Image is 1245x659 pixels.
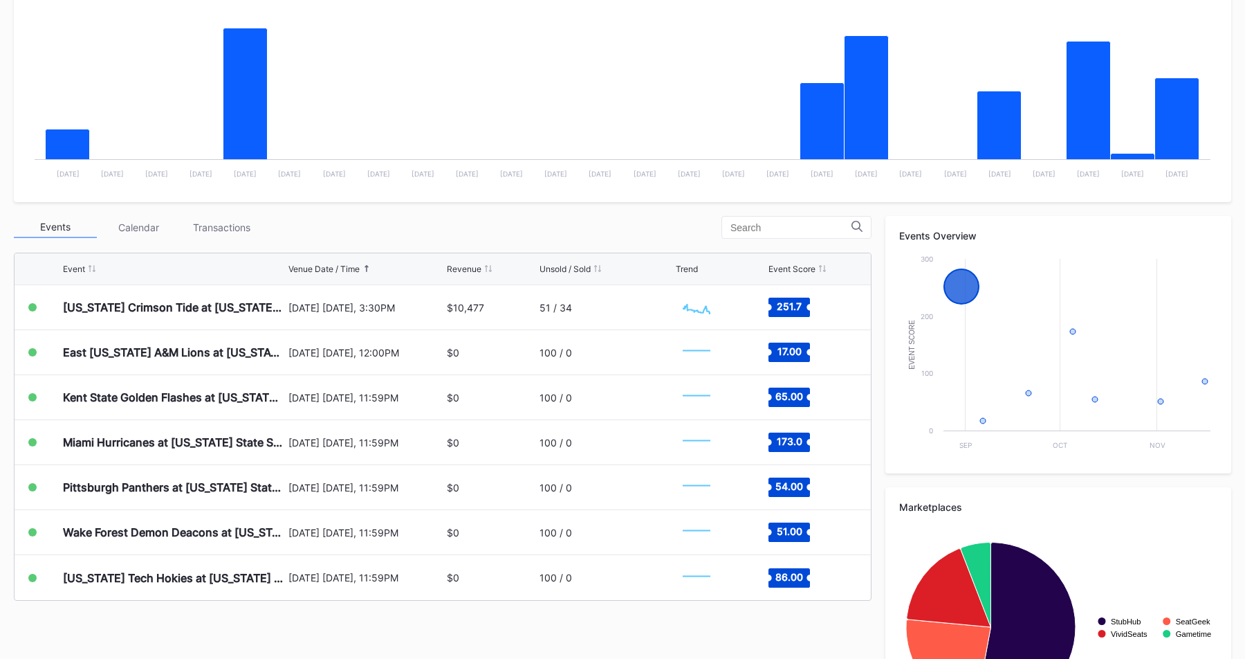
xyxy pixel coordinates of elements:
[412,170,434,178] text: [DATE]
[676,425,717,460] svg: Chart title
[544,170,567,178] text: [DATE]
[777,300,802,312] text: 251.7
[101,170,124,178] text: [DATE]
[775,390,803,402] text: 65.00
[634,170,656,178] text: [DATE]
[1121,170,1144,178] text: [DATE]
[63,435,285,449] div: Miami Hurricanes at [US_STATE] State Seminoles Football
[447,572,459,584] div: $0
[447,347,459,359] div: $0
[14,217,97,238] div: Events
[776,525,802,537] text: 51.00
[456,170,479,178] text: [DATE]
[63,264,85,274] div: Event
[288,437,444,449] div: [DATE] [DATE], 11:59PM
[180,217,263,238] div: Transactions
[447,264,481,274] div: Revenue
[899,230,1217,242] div: Events Overview
[447,527,459,539] div: $0
[234,170,257,178] text: [DATE]
[899,170,922,178] text: [DATE]
[539,482,572,494] div: 100 / 0
[768,264,815,274] div: Event Score
[288,392,444,404] div: [DATE] [DATE], 11:59PM
[447,482,459,494] div: $0
[899,252,1217,460] svg: Chart title
[288,302,444,314] div: [DATE] [DATE], 3:30PM
[97,217,180,238] div: Calendar
[63,300,285,314] div: [US_STATE] Crimson Tide at [US_STATE] State Seminoles Football
[57,170,80,178] text: [DATE]
[1176,617,1210,626] text: SeatGeek
[730,222,851,233] input: Search
[288,264,360,274] div: Venue Date / Time
[323,170,346,178] text: [DATE]
[908,320,916,370] text: Event Score
[500,170,523,178] text: [DATE]
[145,170,168,178] text: [DATE]
[766,170,789,178] text: [DATE]
[447,437,459,449] div: $0
[775,480,803,492] text: 54.00
[777,345,801,357] text: 17.00
[1053,441,1067,449] text: Oct
[539,437,572,449] div: 100 / 0
[988,170,1011,178] text: [DATE]
[288,572,444,584] div: [DATE] [DATE], 11:59PM
[776,435,802,447] text: 173.0
[63,480,285,494] div: Pittsburgh Panthers at [US_STATE] State Seminoles Football
[921,312,933,321] text: 200
[1111,617,1141,626] text: StubHub
[676,380,717,415] svg: Chart title
[929,426,933,435] text: 0
[589,170,611,178] text: [DATE]
[678,170,701,178] text: [DATE]
[676,290,717,325] svg: Chart title
[1033,170,1055,178] text: [DATE]
[539,264,591,274] div: Unsold / Sold
[447,392,459,404] div: $0
[676,335,717,370] svg: Chart title
[539,572,572,584] div: 100 / 0
[1165,170,1188,178] text: [DATE]
[944,170,967,178] text: [DATE]
[190,170,212,178] text: [DATE]
[63,571,285,585] div: [US_STATE] Tech Hokies at [US_STATE] State Seminoles Football
[921,369,933,377] text: 100
[1176,630,1212,638] text: Gametime
[1150,441,1165,449] text: Nov
[288,347,444,359] div: [DATE] [DATE], 12:00PM
[676,561,717,595] svg: Chart title
[676,515,717,550] svg: Chart title
[676,264,698,274] div: Trend
[855,170,878,178] text: [DATE]
[367,170,390,178] text: [DATE]
[63,345,285,359] div: East [US_STATE] A&M Lions at [US_STATE] State Seminoles Football
[811,170,833,178] text: [DATE]
[899,501,1217,513] div: Marketplaces
[775,570,803,582] text: 86.00
[63,390,285,404] div: Kent State Golden Flashes at [US_STATE][GEOGRAPHIC_DATA] Seminoles Football
[539,527,572,539] div: 100 / 0
[539,302,572,314] div: 51 / 34
[1077,170,1100,178] text: [DATE]
[539,392,572,404] div: 100 / 0
[676,470,717,505] svg: Chart title
[288,482,444,494] div: [DATE] [DATE], 11:59PM
[63,525,285,539] div: Wake Forest Demon Deacons at [US_STATE][GEOGRAPHIC_DATA] Seminoles Football
[447,302,484,314] div: $10,477
[921,255,933,263] text: 300
[959,441,972,449] text: Sep
[278,170,301,178] text: [DATE]
[1111,630,1147,638] text: VividSeats
[722,170,745,178] text: [DATE]
[288,527,444,539] div: [DATE] [DATE], 11:59PM
[539,347,572,359] div: 100 / 0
